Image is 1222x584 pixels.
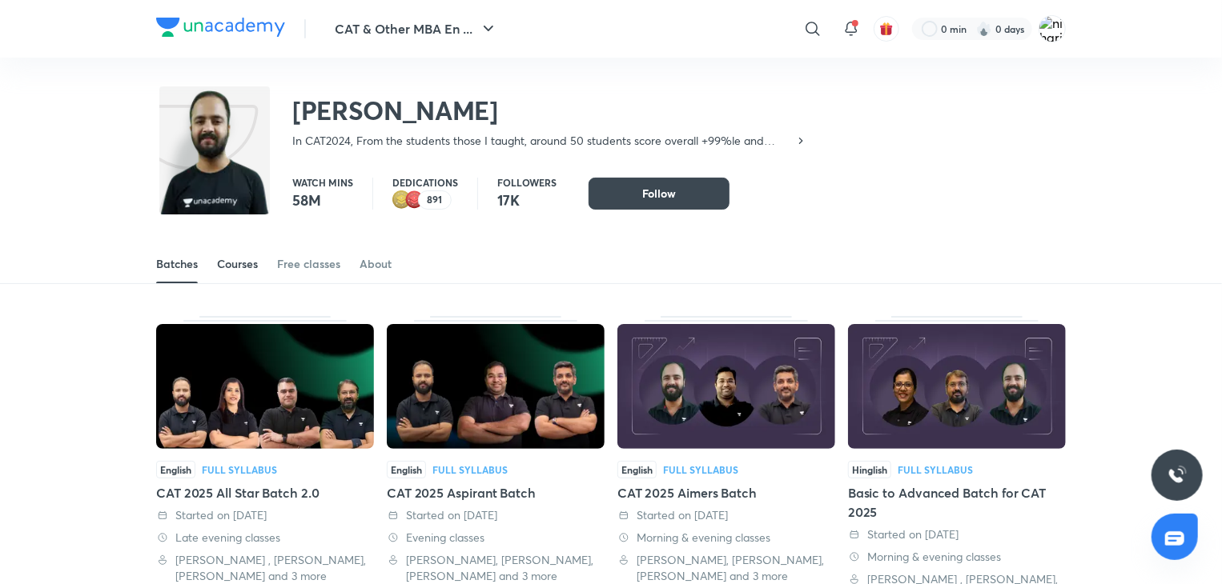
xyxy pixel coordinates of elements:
[617,552,835,584] div: Lokesh Sharma, Amiya Kumar, Deepika Awasthi and 3 more
[874,16,899,42] button: avatar
[387,324,605,449] img: Thumbnail
[642,186,676,202] span: Follow
[292,190,353,210] p: 58M
[387,507,605,523] div: Started on 2 Jan 2025
[617,507,835,523] div: Started on 29 Dec 2024
[848,483,1066,522] div: Basic to Advanced Batch for CAT 2025
[387,530,605,546] div: Evening classes
[156,530,374,546] div: Late evening classes
[1168,466,1187,485] img: ttu
[360,245,392,283] a: About
[325,13,508,45] button: CAT & Other MBA En ...
[292,94,807,126] h2: [PERSON_NAME]
[156,324,374,449] img: Thumbnail
[156,507,374,523] div: Started on 30 Jan 2025
[156,483,374,502] div: CAT 2025 All Star Batch 2.0
[1039,15,1066,42] img: niharika rao
[617,483,835,502] div: CAT 2025 Aimers Batch
[292,133,794,149] p: In CAT2024, From the students those I taught, around 50 students score overall +99%le and around ...
[663,465,738,474] div: Full Syllabus
[405,190,424,210] img: educator badge1
[879,22,894,36] img: avatar
[156,256,198,272] div: Batches
[159,90,270,220] img: class
[497,178,557,187] p: Followers
[497,190,557,210] p: 17K
[392,190,412,210] img: educator badge2
[156,552,374,584] div: Shabana , Ravi Kumar, Raman Tiwari and 3 more
[848,324,1066,449] img: Thumbnail
[156,18,285,37] img: Company Logo
[217,245,258,283] a: Courses
[848,526,1066,542] div: Started on 2 Dec 2024
[617,461,657,478] span: English
[428,194,443,206] p: 891
[617,530,835,546] div: Morning & evening classes
[617,324,835,449] img: Thumbnail
[277,256,340,272] div: Free classes
[292,178,353,187] p: Watch mins
[387,552,605,584] div: Lokesh Sharma, Amiya Kumar, Deepika Awasthi and 3 more
[156,18,285,41] a: Company Logo
[277,245,340,283] a: Free classes
[848,461,891,478] span: Hinglish
[202,465,277,474] div: Full Syllabus
[156,245,198,283] a: Batches
[156,461,195,478] span: English
[387,483,605,502] div: CAT 2025 Aspirant Batch
[898,465,973,474] div: Full Syllabus
[217,256,258,272] div: Courses
[392,178,458,187] p: Dedications
[387,461,426,478] span: English
[432,465,508,474] div: Full Syllabus
[976,21,992,37] img: streak
[589,178,730,210] button: Follow
[848,549,1066,565] div: Morning & evening classes
[360,256,392,272] div: About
